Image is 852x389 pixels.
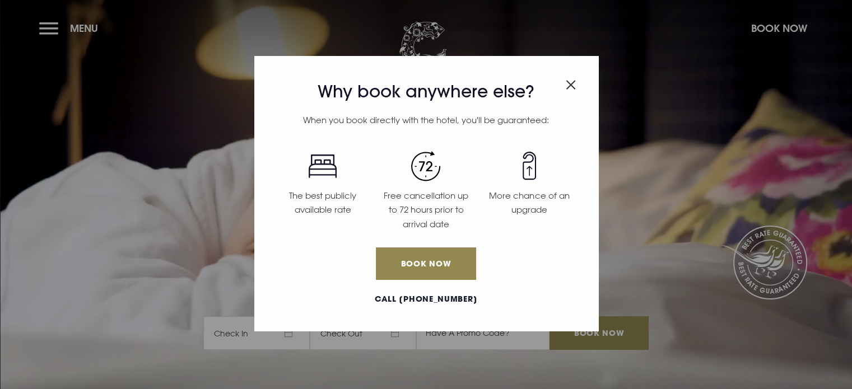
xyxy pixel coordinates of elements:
button: Close modal [566,74,576,92]
p: Free cancellation up to 72 hours prior to arrival date [381,189,471,232]
p: More chance of an upgrade [485,189,574,217]
a: Call [PHONE_NUMBER] [271,293,581,305]
p: When you book directly with the hotel, you'll be guaranteed: [271,113,581,128]
a: Book Now [376,247,476,280]
p: The best publicly available rate [278,189,367,217]
h3: Why book anywhere else? [271,82,581,102]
